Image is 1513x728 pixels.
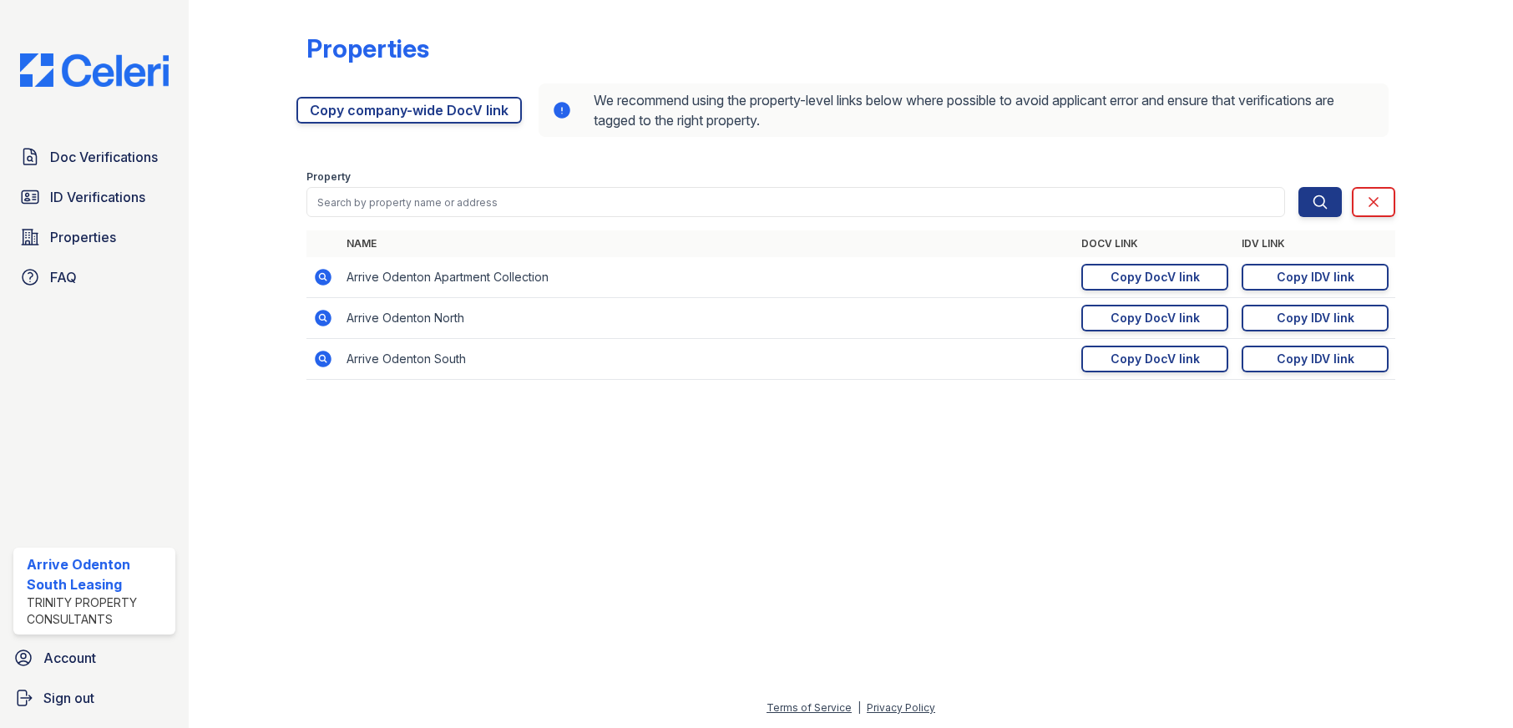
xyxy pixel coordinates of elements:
[306,170,351,184] label: Property
[306,33,429,63] div: Properties
[1081,346,1228,372] a: Copy DocV link
[1111,269,1200,286] div: Copy DocV link
[1081,305,1228,331] a: Copy DocV link
[13,140,175,174] a: Doc Verifications
[1111,310,1200,326] div: Copy DocV link
[1242,264,1389,291] a: Copy IDV link
[306,187,1286,217] input: Search by property name or address
[867,701,935,714] a: Privacy Policy
[1242,305,1389,331] a: Copy IDV link
[27,554,169,594] div: Arrive Odenton South Leasing
[50,147,158,167] span: Doc Verifications
[43,648,96,668] span: Account
[1081,264,1228,291] a: Copy DocV link
[1277,269,1354,286] div: Copy IDV link
[1277,310,1354,326] div: Copy IDV link
[340,257,1075,298] td: Arrive Odenton Apartment Collection
[296,97,522,124] a: Copy company-wide DocV link
[13,220,175,254] a: Properties
[7,641,182,675] a: Account
[13,180,175,214] a: ID Verifications
[43,688,94,708] span: Sign out
[7,681,182,715] a: Sign out
[50,267,77,287] span: FAQ
[1111,351,1200,367] div: Copy DocV link
[27,594,169,628] div: Trinity Property Consultants
[767,701,852,714] a: Terms of Service
[13,260,175,294] a: FAQ
[340,339,1075,380] td: Arrive Odenton South
[340,230,1075,257] th: Name
[340,298,1075,339] td: Arrive Odenton North
[1242,346,1389,372] a: Copy IDV link
[539,83,1389,137] div: We recommend using the property-level links below where possible to avoid applicant error and ens...
[858,701,861,714] div: |
[7,53,182,87] img: CE_Logo_Blue-a8612792a0a2168367f1c8372b55b34899dd931a85d93a1a3d3e32e68fde9ad4.png
[1075,230,1235,257] th: DocV Link
[1277,351,1354,367] div: Copy IDV link
[50,187,145,207] span: ID Verifications
[1235,230,1395,257] th: IDV Link
[50,227,116,247] span: Properties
